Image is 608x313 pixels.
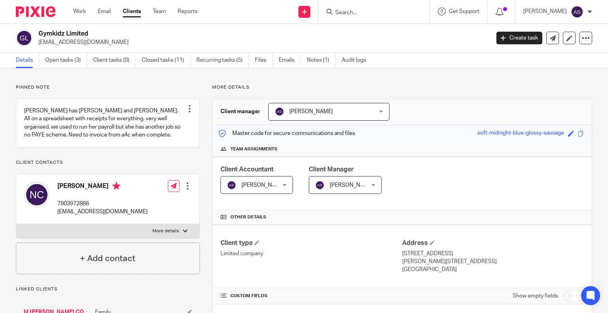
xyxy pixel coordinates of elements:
[98,8,111,15] a: Email
[241,182,285,188] span: [PERSON_NAME]
[571,6,583,18] img: svg%3E
[307,53,336,68] a: Notes (1)
[57,182,148,192] h4: [PERSON_NAME]
[220,293,402,299] h4: CUSTOM FIELDS
[16,6,55,17] img: Pixie
[402,258,584,266] p: [PERSON_NAME][STREET_ADDRESS]
[279,53,301,68] a: Emails
[73,8,86,15] a: Work
[16,286,200,292] p: Linked clients
[523,8,567,15] p: [PERSON_NAME]
[275,107,284,116] img: svg%3E
[230,214,266,220] span: Other details
[45,53,87,68] a: Open tasks (3)
[16,30,32,46] img: svg%3E
[220,166,274,173] span: Client Accountant
[342,53,372,68] a: Audit logs
[315,180,325,190] img: svg%3E
[153,8,166,15] a: Team
[142,53,190,68] a: Closed tasks (11)
[57,200,148,208] p: 7903972886
[16,53,39,68] a: Details
[477,129,564,138] div: soft-midnight-blue-glossy-sausage
[289,109,333,114] span: [PERSON_NAME]
[38,30,395,38] h2: Gymkidz Limited
[123,8,141,15] a: Clients
[152,228,179,234] p: More details
[57,208,148,216] p: [EMAIL_ADDRESS][DOMAIN_NAME]
[449,9,479,14] span: Get Support
[196,53,249,68] a: Recurring tasks (5)
[334,9,406,17] input: Search
[93,53,136,68] a: Client tasks (0)
[112,182,120,190] i: Primary
[220,250,402,258] p: Limited company
[330,182,373,188] span: [PERSON_NAME]
[402,250,584,258] p: [STREET_ADDRESS]
[178,8,198,15] a: Reports
[16,84,200,91] p: Pinned note
[80,252,135,265] h4: + Add contact
[24,182,49,207] img: svg%3E
[212,84,592,91] p: More details
[218,129,355,137] p: Master code for secure communications and files
[230,146,277,152] span: Team assignments
[496,32,542,44] a: Create task
[513,292,558,300] label: Show empty fields
[227,180,236,190] img: svg%3E
[255,53,273,68] a: Files
[16,159,200,166] p: Client contacts
[220,108,260,116] h3: Client manager
[309,166,354,173] span: Client Manager
[402,239,584,247] h4: Address
[402,266,584,273] p: [GEOGRAPHIC_DATA]
[220,239,402,247] h4: Client type
[38,38,484,46] p: [EMAIL_ADDRESS][DOMAIN_NAME]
